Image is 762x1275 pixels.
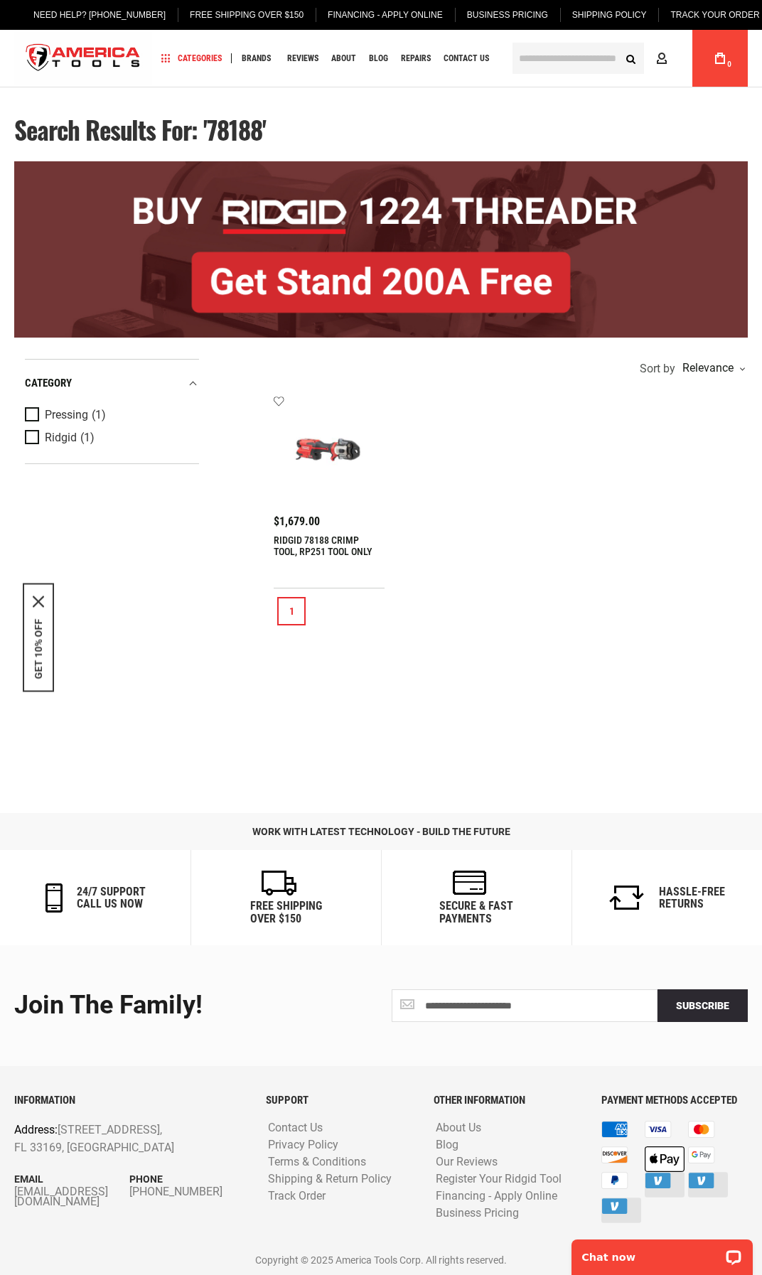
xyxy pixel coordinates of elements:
a: About [325,49,363,68]
a: Business Pricing [432,1207,522,1220]
a: About Us [432,1121,485,1135]
a: Track Order [264,1190,329,1203]
a: Ridgid (1) [25,430,195,446]
span: Pressing [45,409,88,421]
p: Phone [129,1171,245,1187]
div: Relevance [679,362,744,374]
a: Contact Us [437,49,495,68]
a: Blog [432,1139,462,1152]
span: Ridgid [45,431,77,444]
div: Product Filters [25,359,199,464]
a: [EMAIL_ADDRESS][DOMAIN_NAME] [14,1187,129,1207]
a: store logo [14,32,152,85]
h6: 24/7 support call us now [77,886,146,910]
p: Email [14,1171,129,1187]
span: $1,679.00 [274,516,320,527]
a: RIDGID 78188 CRIMP TOOL, RP251 TOOL ONLY [274,534,372,558]
a: 0 [707,30,734,87]
iframe: LiveChat chat widget [562,1230,762,1275]
span: (1) [92,409,106,421]
h6: PAYMENT METHODS ACCEPTED [601,1094,748,1107]
span: Reviews [287,54,318,63]
a: Reviews [281,49,325,68]
h6: secure & fast payments [439,900,513,925]
h6: Hassle-Free Returns [659,886,725,910]
img: BOGO: Buy RIDGID® 1224 Threader, Get Stand 200A Free! [14,161,748,338]
span: Search results for: '78188' [14,111,266,148]
button: Search [617,45,644,72]
svg: close icon [33,596,44,608]
a: Financing - Apply Online [432,1190,561,1203]
div: Join the Family! [14,991,370,1020]
button: GET 10% OFF [33,619,44,679]
p: [STREET_ADDRESS], FL 33169, [GEOGRAPHIC_DATA] [14,1121,198,1157]
img: RIDGID 78188 CRIMP TOOL, RP251 TOOL ONLY [288,410,370,493]
a: Privacy Policy [264,1139,342,1152]
span: Sort by [640,363,675,375]
a: Shipping & Return Policy [264,1173,395,1186]
span: Repairs [401,54,431,63]
h6: Free Shipping Over $150 [250,900,322,925]
span: Shipping Policy [572,10,647,20]
span: Subscribe [676,1000,729,1011]
a: Categories [155,49,228,68]
a: Contact Us [264,1121,326,1135]
div: category [25,374,199,393]
span: About [331,54,356,63]
a: Register Your Ridgid Tool [432,1173,565,1186]
span: Categories [161,53,222,63]
span: (1) [80,432,95,444]
a: Our Reviews [432,1156,501,1169]
button: Close [33,596,44,608]
a: Brands [235,49,277,68]
span: Brands [242,54,271,63]
a: [PHONE_NUMBER] [129,1187,245,1197]
h6: OTHER INFORMATION [434,1094,580,1107]
span: Address: [14,1123,58,1136]
h6: INFORMATION [14,1094,245,1107]
span: 0 [727,60,731,68]
button: Subscribe [658,989,748,1022]
a: 1 [277,597,306,625]
h6: SUPPORT [266,1094,412,1107]
a: Pressing (1) [25,407,195,423]
span: Contact Us [444,54,489,63]
p: Copyright © 2025 America Tools Corp. All rights reserved. [14,1252,748,1268]
span: Blog [369,54,388,63]
a: Terms & Conditions [264,1156,370,1169]
img: America Tools [14,32,152,85]
a: Repairs [395,49,437,68]
a: Blog [363,49,395,68]
a: BOGO: Buy RIDGID® 1224 Threader, Get Stand 200A Free! [14,161,748,172]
